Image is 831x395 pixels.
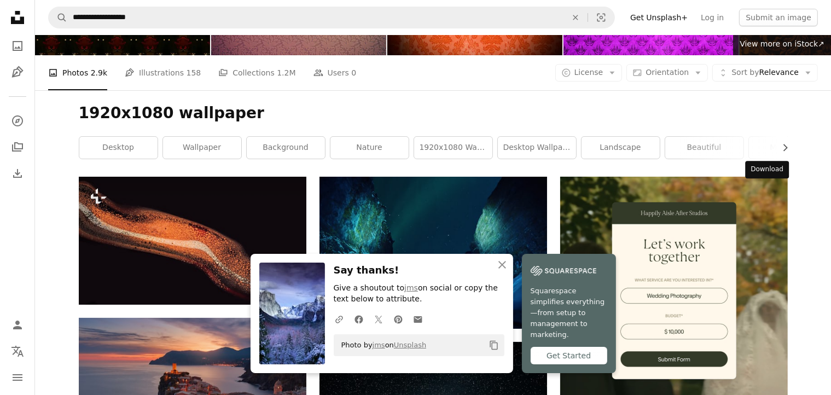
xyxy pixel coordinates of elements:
[7,340,28,362] button: Language
[7,314,28,336] a: Log in / Sign up
[349,308,369,330] a: Share on Facebook
[665,137,743,159] a: beautiful
[588,7,614,28] button: Visual search
[498,137,576,159] a: desktop wallpaper
[731,68,759,77] span: Sort by
[336,336,427,354] span: Photo by on
[404,283,418,292] a: jms
[319,177,547,329] img: northern lights
[731,67,799,78] span: Relevance
[712,64,818,82] button: Sort byRelevance
[319,248,547,258] a: northern lights
[163,137,241,159] a: wallpaper
[334,263,504,278] h3: Say thanks!
[7,35,28,57] a: Photos
[414,137,492,159] a: 1920x1080 wallpaper anime
[49,7,67,28] button: Search Unsplash
[79,137,158,159] a: desktop
[739,9,818,26] button: Submit an image
[334,283,504,305] p: Give a shoutout to on social or copy the text below to attribute.
[187,67,201,79] span: 158
[7,7,28,31] a: Home — Unsplash
[733,33,831,55] a: View more on iStock↗
[79,177,306,305] img: a close up of an orange substance on a black background
[775,137,788,159] button: scroll list to the right
[7,367,28,388] button: Menu
[125,55,201,90] a: Illustrations 158
[563,7,588,28] button: Clear
[745,161,789,178] div: Download
[485,336,503,355] button: Copy to clipboard
[531,286,607,340] span: Squarespace simplifies everything—from setup to management to marketing.
[694,9,730,26] a: Log in
[7,110,28,132] a: Explore
[373,341,385,349] a: jms
[624,9,694,26] a: Get Unsplash+
[7,61,28,83] a: Illustrations
[555,64,623,82] button: License
[522,254,616,373] a: Squarespace simplifies everything—from setup to management to marketing.Get Started
[531,347,607,364] div: Get Started
[330,137,409,159] a: nature
[394,341,426,349] a: Unsplash
[79,236,306,246] a: a close up of an orange substance on a black background
[48,7,615,28] form: Find visuals sitewide
[313,55,357,90] a: Users 0
[218,55,295,90] a: Collections 1.2M
[79,103,788,123] h1: 1920x1080 wallpaper
[749,137,827,159] a: mountain
[247,137,325,159] a: background
[574,68,603,77] span: License
[351,67,356,79] span: 0
[740,39,824,48] span: View more on iStock ↗
[7,136,28,158] a: Collections
[369,308,388,330] a: Share on Twitter
[388,308,408,330] a: Share on Pinterest
[7,162,28,184] a: Download History
[646,68,689,77] span: Orientation
[408,308,428,330] a: Share over email
[626,64,708,82] button: Orientation
[582,137,660,159] a: landscape
[531,263,596,279] img: file-1747939142011-51e5cc87e3c9
[277,67,295,79] span: 1.2M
